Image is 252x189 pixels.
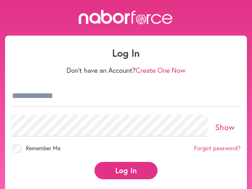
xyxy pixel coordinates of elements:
[94,162,157,179] button: Log In
[194,145,241,152] a: Forgot password?
[11,66,241,74] p: Don't have an Account?
[215,122,235,132] a: Show
[136,66,186,75] a: Create One Now
[11,47,241,59] h1: Log In
[26,144,60,152] span: Remember Me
